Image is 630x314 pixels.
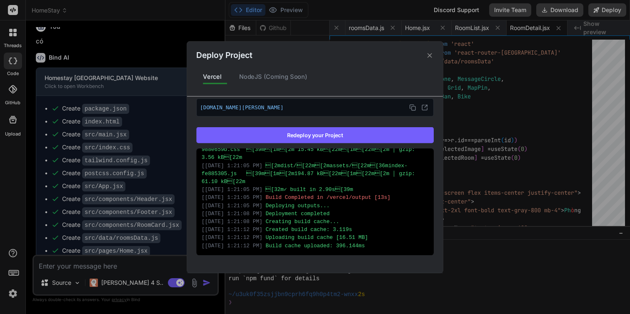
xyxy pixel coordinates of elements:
div: NodeJS (Coming Soon) [232,68,314,85]
p: [DOMAIN_NAME][PERSON_NAME] [200,102,430,113]
span: [ [DATE] 1:21:12 PM ] [202,235,262,241]
span: [ [DATE] 1:21:08 PM ] [202,211,262,216]
div: Vercel [196,68,228,85]
span: [ [DATE] 1:21:05 PM ] [202,187,262,193]
button: Open in new tab [419,102,430,113]
div: Uploading build cache [16.51 MB] [202,234,428,242]
h2: Deploy Project [196,49,252,61]
button: Copy URL [407,102,418,113]
div: [32m✓ built in 2.90s[39m [202,186,428,193]
span: [ [DATE] 1:21:12 PM ] [202,227,262,233]
div: Deployment completed [202,210,428,218]
span: [ [DATE] 1:21:05 PM ] [202,195,262,201]
span: [ [DATE] 1:21:08 PM ] [202,219,262,225]
span: [ [DATE] 1:21:05 PM ] [202,203,262,208]
div: Build cache uploaded: 396.144ms [202,242,428,250]
div: Created build cache: 3.119s [202,226,428,234]
span: [ [DATE] 1:21:05 PM ] [202,163,262,168]
div: Build Completed in /vercel/output [13s] [202,194,428,202]
div: [2mdist/[22m[2massets/[22m[35mindex-988e659b.css [39m[1m[2m 15.45 kB[22m[1m[22m[2m │ ... [202,138,428,162]
span: [ [DATE] 1:21:12 PM ] [202,243,262,249]
button: Redeploy your Project [196,127,434,143]
div: Deploying outputs... [202,202,428,210]
div: Creating build cache... [202,218,428,226]
div: [2mdist/[22m[2massets/[22m[36mindex-fe885305.js [39m[1m[2m194.87 kB[22m[1m[22m[2m │ g... [202,162,428,186]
